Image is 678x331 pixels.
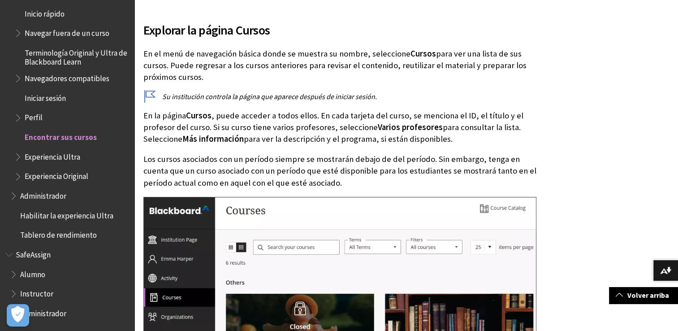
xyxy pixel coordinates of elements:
p: Su institución controla la página que aparece después de iniciar sesión. [143,91,536,101]
span: Iniciar sesión [25,91,66,103]
span: Alumno [20,267,45,279]
p: En la página , puede acceder a todos ellos. En cada tarjeta del curso, se menciona el ID, el títu... [143,110,536,145]
span: Habilitar la experiencia Ultra [20,208,113,220]
span: Cursos [410,48,436,59]
span: Experiencia Original [25,169,88,181]
button: Abrir preferencias [7,304,29,327]
span: SafeAssign [16,247,51,259]
span: Cursos [186,110,212,121]
span: Navegadores compatibles [25,71,109,83]
span: Terminología Original y Ultra de Blackboard Learn [25,45,128,66]
span: Perfil [25,110,43,122]
span: Experiencia Ultra [25,149,80,161]
span: Administrador [20,306,66,318]
span: Más información [182,134,244,144]
h2: Explorar la página Cursos [143,10,536,39]
span: Encontrar sus cursos [25,130,97,142]
span: Instructor [20,286,53,298]
a: Volver arriba [609,287,678,304]
span: Varios profesores [378,122,443,132]
span: Inicio rápido [25,6,65,18]
p: Los cursos asociados con un período siempre se mostrarán debajo de del período. Sin embargo, teng... [143,153,536,189]
p: En el menú de navegación básica donde se muestra su nombre, seleccione para ver una lista de sus ... [143,48,536,83]
span: Tablero de rendimiento [20,227,97,240]
span: Administrador [20,188,66,200]
nav: Book outline for Blackboard SafeAssign [5,247,129,321]
span: Navegar fuera de un curso [25,26,109,38]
